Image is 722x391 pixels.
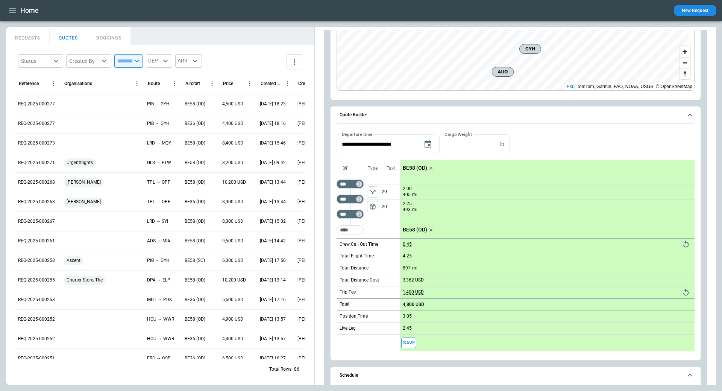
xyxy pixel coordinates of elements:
[523,45,538,53] span: GYH
[340,325,356,332] p: Live Leg
[282,78,293,89] button: Created At (UTC-05:00) column menu
[222,336,243,342] p: 4,400 USD
[297,120,329,127] p: [PERSON_NAME]
[147,238,170,244] p: ADS → MIA
[260,199,286,205] p: 09/04/2025 13:44
[403,186,412,192] p: 2:00
[18,218,55,225] p: REQ-2025-000267
[18,336,55,342] p: REQ-2025-000252
[403,313,412,319] p: 3:05
[147,120,170,127] p: PIB → GYH
[412,207,417,213] p: mi
[387,165,395,172] p: Taxi
[297,179,329,186] p: [PERSON_NAME]
[297,160,329,166] p: [PERSON_NAME]
[382,199,400,214] p: 20
[222,297,243,303] p: 5,600 USD
[367,186,378,198] button: left aligned
[340,277,379,283] p: Total Distance Cost
[260,140,286,146] p: 09/11/2025 15:46
[340,373,358,378] h6: Schedule
[222,160,243,166] p: 3,200 USD
[297,218,329,225] p: [PERSON_NAME]
[403,242,412,247] p: 0:45
[297,199,329,205] p: [PERSON_NAME]
[69,57,99,65] div: Created By
[18,257,55,264] p: REQ-2025-000258
[185,120,205,127] p: BE36 (OD)
[261,81,282,86] div: Created At (UTC-05:00)
[147,199,170,205] p: TPL → OPF
[337,106,695,124] button: Quote Builder
[340,163,351,174] span: Aircraft selection
[297,101,329,107] p: [PERSON_NAME]
[367,201,378,212] button: left aligned
[340,241,378,248] p: Crew Call Out Time
[260,297,286,303] p: 08/19/2025 17:16
[222,199,243,205] p: 8,900 USD
[185,160,205,166] p: BE58 (OD)
[50,27,87,45] button: QUOTES
[260,336,286,342] p: 08/13/2025 13:57
[403,201,412,207] p: 2:25
[6,27,50,45] button: REQUESTS
[567,83,692,90] div: , TomTom, Garmin, FAO, NOAA, USGS, © OpenStreetMap
[185,81,200,86] div: Aircraft
[400,160,695,351] div: scrollable content
[340,253,374,259] p: Total Flight Time
[185,179,205,186] p: BE58 (OD)
[297,257,329,264] p: [PERSON_NAME]
[298,81,320,86] div: Created by
[222,101,243,107] p: 4,500 USD
[87,27,131,45] button: BOOKINGS
[680,68,690,79] button: Reset bearing to north
[148,81,160,86] div: Route
[680,57,690,68] button: Zoom out
[297,316,329,323] p: [PERSON_NAME]
[147,297,172,303] p: MDT → PDK
[403,265,411,271] p: 897
[403,326,412,331] p: 2:45
[367,201,378,212] span: Type of sector
[567,84,575,89] a: Esri
[64,153,96,172] span: Urgentflights
[222,140,243,146] p: 8,400 USD
[222,316,243,323] p: 4,900 USD
[369,203,376,210] span: package_2
[297,277,329,283] p: [PERSON_NAME]
[185,297,205,303] p: BE36 (OD)
[185,218,205,225] p: BE58 (OD)
[287,54,302,70] button: more
[403,277,424,283] p: 3,362 USD
[19,81,39,86] div: Reference
[403,165,427,171] p: BE58 (OD)
[368,165,378,172] p: Type
[337,367,695,384] button: Schedule
[403,192,411,198] p: 405
[64,81,92,86] div: Organisations
[297,238,329,244] p: [PERSON_NAME]
[18,277,55,283] p: REQ-2025-000255
[420,137,435,152] button: Choose date, selected date is Sep 15, 2025
[18,316,55,323] p: REQ-2025-000252
[169,78,180,89] button: Route column menu
[403,289,424,295] p: 1,400 USD
[444,131,472,137] label: Cargo Weight
[244,78,255,89] button: Price column menu
[147,218,168,225] p: LRD → SYI
[680,239,692,250] button: Reset
[297,336,329,342] p: [PERSON_NAME]
[260,277,286,283] p: 08/22/2025 13:14
[147,160,171,166] p: GLS → FTW
[222,277,246,283] p: 10,200 USD
[222,238,243,244] p: 9,500 USD
[222,179,246,186] p: 10,200 USD
[337,210,364,219] div: Too short
[146,54,172,68] div: DEP
[297,297,329,303] p: [PERSON_NAME]
[367,186,378,198] span: Type of sector
[337,225,364,234] div: Too short
[18,101,55,107] p: REQ-2025-000277
[260,160,286,166] p: 09/11/2025 09:42
[403,302,424,307] p: 4,800 USD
